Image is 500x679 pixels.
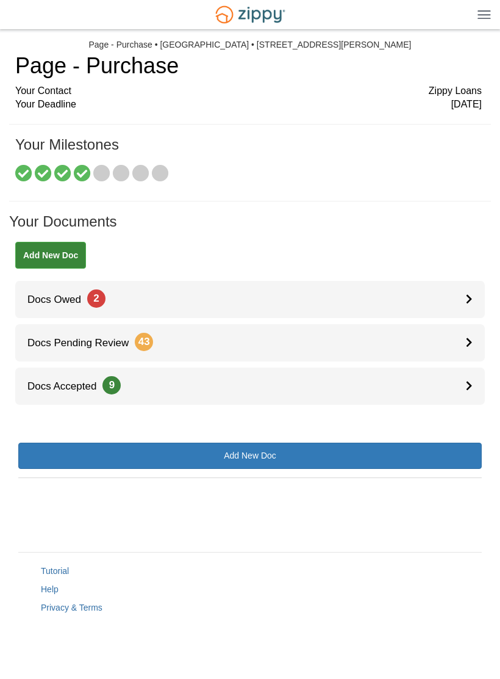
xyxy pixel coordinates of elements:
div: Page - Purchase • [GEOGRAPHIC_DATA] • [STREET_ADDRESS][PERSON_NAME] [89,40,412,50]
h1: Your Documents [9,214,491,242]
span: Docs Accepted [15,380,121,392]
a: Docs Pending Review43 [15,324,485,361]
span: Docs Owed [15,294,105,305]
a: Help [41,584,59,594]
a: Docs Owed2 [15,281,485,318]
span: 9 [102,376,121,394]
a: Privacy & Terms [41,603,102,612]
span: 43 [135,333,153,351]
span: 2 [87,289,105,308]
h1: Your Milestones [15,137,482,165]
span: Docs Pending Review [15,337,153,349]
span: [DATE] [451,98,482,112]
a: Docs Accepted9 [15,368,485,405]
a: Tutorial [41,566,69,576]
span: Zippy Loans [429,84,482,98]
img: Mobile Dropdown Menu [477,10,491,19]
div: Your Deadline [15,98,482,112]
h1: Page - Purchase [15,54,482,78]
div: Your Contact [15,84,482,98]
a: Add New Doc [15,242,86,269]
a: Add New Doc [18,443,482,469]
